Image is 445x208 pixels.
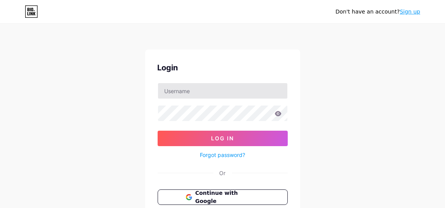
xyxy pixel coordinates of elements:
[195,189,259,205] span: Continue with Google
[400,9,420,15] a: Sign up
[158,83,287,99] input: Username
[220,169,226,177] div: Or
[211,135,234,142] span: Log In
[200,151,245,159] a: Forgot password?
[335,8,420,16] div: Don't have an account?
[158,189,288,205] button: Continue with Google
[158,62,288,73] div: Login
[158,131,288,146] button: Log In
